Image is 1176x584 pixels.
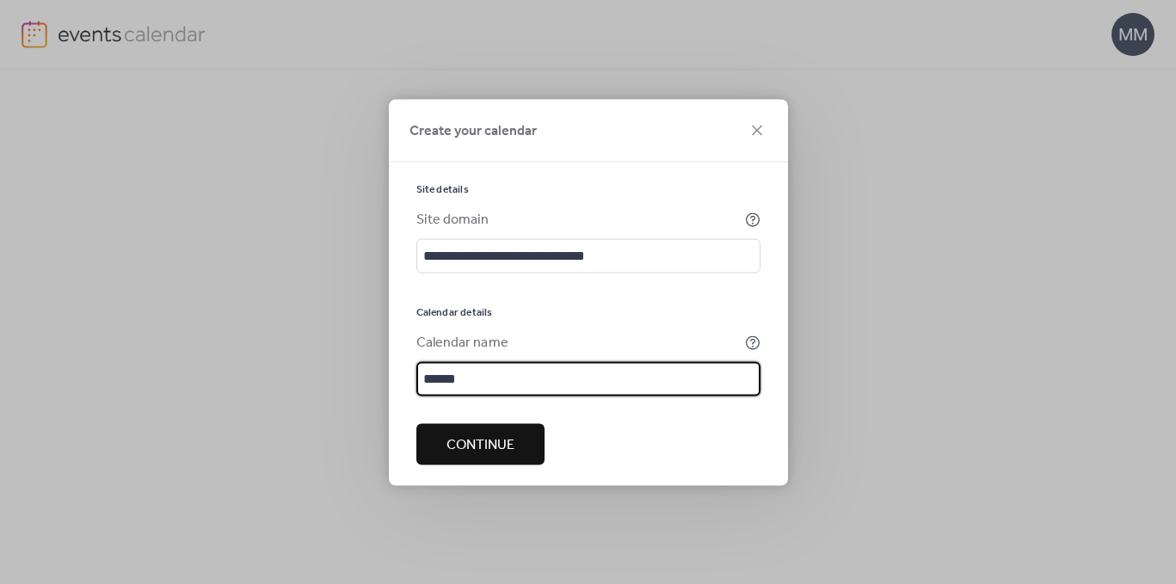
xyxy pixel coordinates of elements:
[409,120,537,141] span: Create your calendar
[416,423,545,464] button: Continue
[416,332,742,353] div: Calendar name
[416,305,493,319] span: Calendar details
[416,209,742,230] div: Site domain
[416,182,469,196] span: Site details
[446,434,514,455] span: Continue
